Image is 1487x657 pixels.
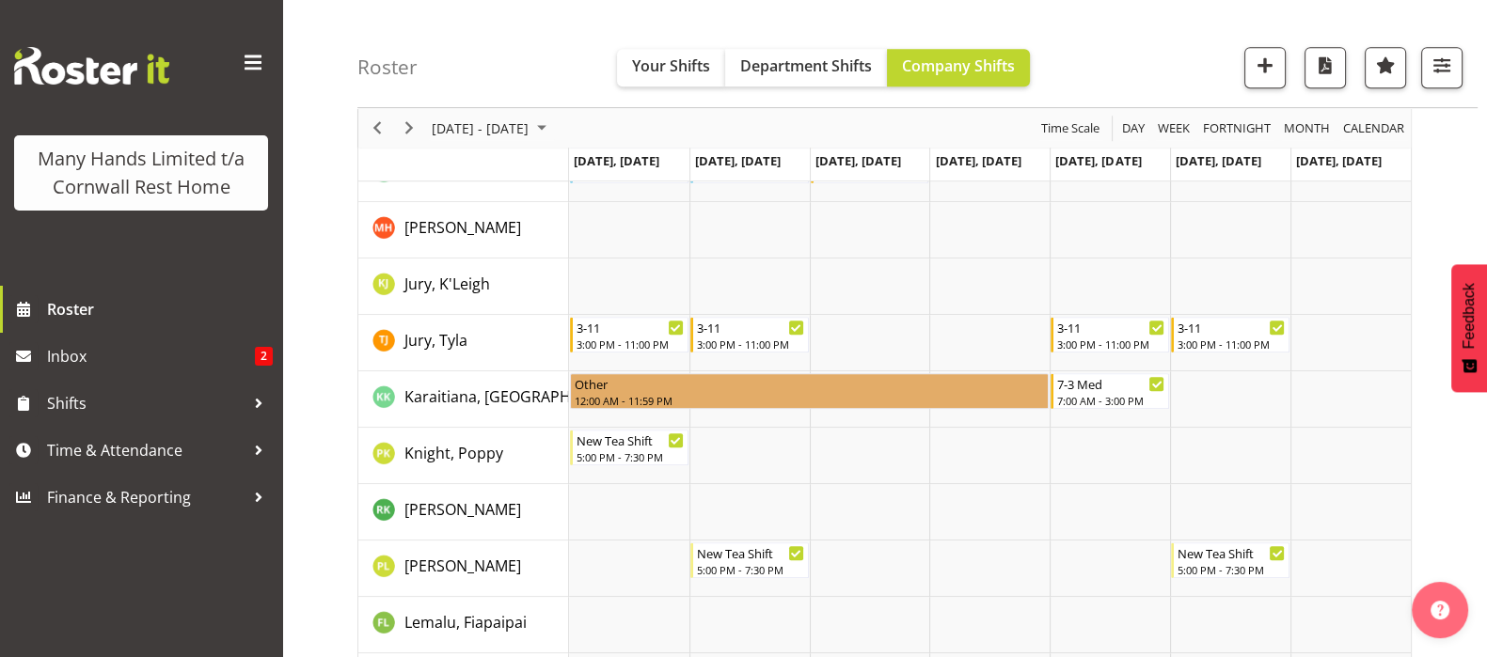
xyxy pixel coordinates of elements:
div: 3-11 [1178,318,1285,336]
button: Timeline Month [1281,117,1334,140]
div: 3:00 PM - 11:00 PM [697,336,804,352]
span: Inbox [47,342,255,370]
button: Month [1340,117,1408,140]
span: Jury, K'Leigh [404,274,490,294]
div: Jury, Tyla"s event - 3-11 Begin From Saturday, November 18, 2023 at 3:00:00 PM GMT+13:00 Ends At ... [1171,317,1289,352]
div: Jury, Tyla"s event - 3-11 Begin From Monday, November 13, 2023 at 3:00:00 PM GMT+13:00 Ends At Mo... [570,317,688,352]
button: Feedback - Show survey [1451,264,1487,392]
div: New Tea Shift [1178,543,1285,562]
span: [PERSON_NAME] [404,555,521,576]
div: Karaitiana, Kayla"s event - Other Begin From Monday, November 13, 2023 at 12:00:00 AM GMT+13:00 E... [570,373,1050,409]
div: 3-11 [577,318,684,336]
a: Karaitiana, [GEOGRAPHIC_DATA] [404,385,634,408]
a: [PERSON_NAME] [404,216,521,239]
span: Shifts [47,389,245,417]
span: Jury, Tyla [404,330,467,351]
div: 3:00 PM - 11:00 PM [577,336,684,352]
a: [PERSON_NAME] [404,498,521,521]
span: Finance & Reporting [47,483,245,511]
span: Karaitiana, [GEOGRAPHIC_DATA] [404,386,634,407]
button: Highlight an important date within the roster. [1365,47,1406,88]
span: [DATE], [DATE] [1055,152,1141,169]
span: Week [1156,117,1192,140]
span: [DATE], [DATE] [1176,152,1261,169]
span: [DATE], [DATE] [935,152,1020,169]
div: Next [393,108,425,148]
td: Hobbs, Melissa resource [358,202,569,258]
div: 3:00 PM - 11:00 PM [1057,336,1164,352]
div: Many Hands Limited t/a Cornwall Rest Home [33,145,249,201]
div: Other [575,374,1045,393]
img: Rosterit website logo [14,47,169,85]
span: [PERSON_NAME] [404,499,521,520]
button: Filter Shifts [1421,47,1463,88]
span: Day [1120,117,1147,140]
button: November 13 - 19, 2023 [429,117,555,140]
button: Timeline Day [1119,117,1148,140]
div: Karaitiana, Kayla"s event - 7-3 Med Begin From Friday, November 17, 2023 at 7:00:00 AM GMT+13:00 ... [1051,373,1169,409]
td: Jury, K'Leigh resource [358,258,569,315]
button: Time Scale [1038,117,1103,140]
td: Jury, Tyla resource [358,315,569,371]
td: Lategan, Penelope resource [358,540,569,597]
span: Lemalu, Fiapaipai [404,612,527,633]
div: 3-11 [697,318,804,336]
div: 7:00 AM - 3:00 PM [1057,393,1164,408]
div: New Tea Shift [577,430,684,449]
span: 2 [255,347,273,366]
img: help-xxl-2.png [1431,601,1449,619]
div: 12:00 AM - 11:59 PM [575,393,1045,408]
button: Company Shifts [887,49,1030,86]
span: [DATE], [DATE] [1296,152,1382,169]
div: 5:00 PM - 7:30 PM [1178,562,1285,577]
div: Jury, Tyla"s event - 3-11 Begin From Tuesday, November 14, 2023 at 3:00:00 PM GMT+13:00 Ends At T... [690,317,809,352]
div: 7-3 Med [1057,374,1164,393]
div: 3:00 PM - 11:00 PM [1178,336,1285,352]
div: Previous [361,108,393,148]
td: Kumar, Renu resource [358,484,569,540]
span: Your Shifts [632,55,710,76]
span: [DATE] - [DATE] [430,117,530,140]
div: Jury, Tyla"s event - 3-11 Begin From Friday, November 17, 2023 at 3:00:00 PM GMT+13:00 Ends At Fr... [1051,317,1169,352]
button: Fortnight [1200,117,1274,140]
span: Time Scale [1039,117,1101,140]
a: [PERSON_NAME] [404,555,521,577]
span: Company Shifts [902,55,1015,76]
a: Jury, Tyla [404,329,467,352]
button: Download a PDF of the roster according to the set date range. [1305,47,1346,88]
span: [DATE], [DATE] [695,152,781,169]
div: Lategan, Penelope"s event - New Tea Shift Begin From Saturday, November 18, 2023 at 5:00:00 PM GM... [1171,542,1289,578]
span: Feedback [1461,283,1478,349]
span: Department Shifts [740,55,872,76]
div: 5:00 PM - 7:30 PM [697,562,804,577]
button: Timeline Week [1155,117,1194,140]
span: [DATE], [DATE] [574,152,659,169]
button: Add a new shift [1244,47,1286,88]
span: Time & Attendance [47,436,245,464]
div: 3-11 [1057,318,1164,336]
td: Karaitiana, Kayla resource [358,371,569,428]
div: Knight, Poppy"s event - New Tea Shift Begin From Monday, November 13, 2023 at 5:00:00 PM GMT+13:0... [570,430,688,465]
h4: Roster [357,56,418,78]
span: Fortnight [1201,117,1273,140]
a: Lemalu, Fiapaipai [404,611,527,634]
button: Department Shifts [725,49,887,86]
span: Roster [47,295,273,323]
div: Lategan, Penelope"s event - New Tea Shift Begin From Tuesday, November 14, 2023 at 5:00:00 PM GMT... [690,542,809,578]
button: Next [397,117,422,140]
span: Month [1282,117,1332,140]
div: New Tea Shift [697,543,804,562]
span: [DATE], [DATE] [815,152,901,169]
a: Jury, K'Leigh [404,273,490,295]
span: [PERSON_NAME] [404,217,521,238]
button: Previous [365,117,390,140]
a: Knight, Poppy [404,442,503,464]
td: Lemalu, Fiapaipai resource [358,597,569,653]
button: Your Shifts [617,49,725,86]
td: Knight, Poppy resource [358,428,569,484]
span: calendar [1341,117,1406,140]
div: 5:00 PM - 7:30 PM [577,449,684,464]
span: Knight, Poppy [404,443,503,463]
